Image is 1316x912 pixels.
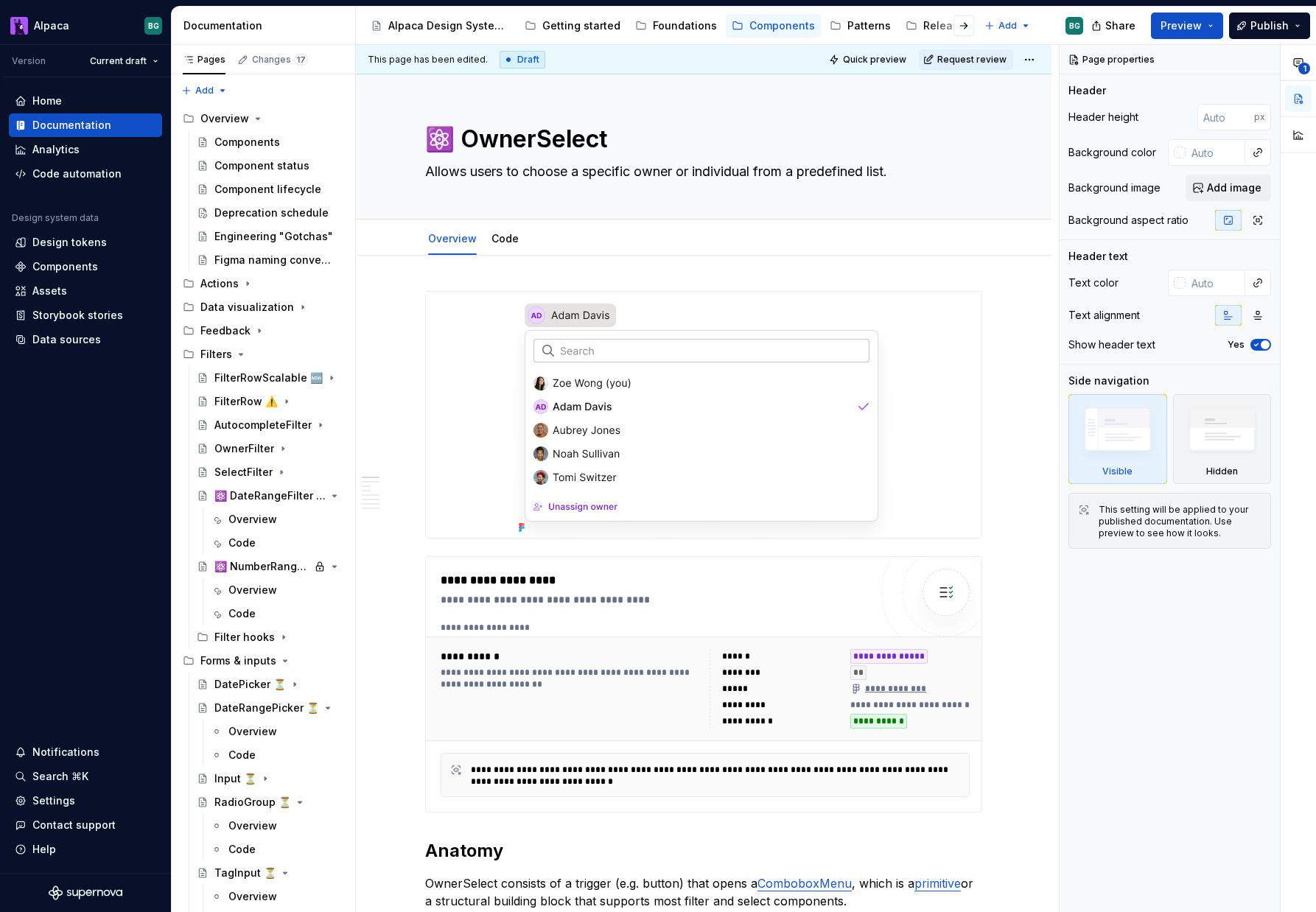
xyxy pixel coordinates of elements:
[205,885,349,908] a: Overview
[1250,18,1289,33] span: Publish
[1151,13,1223,39] button: Preview
[1186,139,1245,166] input: Auto
[9,113,162,137] a: Documentation
[32,842,56,857] div: Help
[228,842,256,857] div: Code
[9,89,162,113] a: Home
[214,866,276,880] div: TagInput ⏳
[9,231,162,254] a: Design tokens
[32,745,99,760] div: Notifications
[205,508,349,531] a: Overview
[205,602,349,625] a: Code
[191,696,349,720] a: DateRangePicker ⏳
[749,18,815,33] div: Components
[1102,466,1133,477] div: Visible
[388,18,510,33] div: Alpaca Design System 🦙
[191,460,349,484] a: SelectFilter
[32,94,62,108] div: Home
[205,720,349,743] a: Overview
[1068,145,1156,160] div: Background color
[9,740,162,764] button: Notifications
[1068,110,1138,124] div: Header height
[32,284,67,298] div: Assets
[228,889,277,904] div: Overview
[200,323,251,338] div: Feedback
[214,229,333,244] div: Engineering "Gotchas"
[191,767,349,790] a: Input ⏳
[191,201,349,225] a: Deprecation schedule
[191,178,349,201] a: Component lifecycle
[1068,373,1149,388] div: Side navigation
[214,206,329,220] div: Deprecation schedule
[200,276,239,291] div: Actions
[422,160,979,183] textarea: Allows users to choose a specific owner or individual from a predefined list.
[200,300,294,315] div: Data visualization
[980,15,1035,36] button: Add
[148,20,159,32] div: BG
[177,319,349,343] div: Feedback
[1068,276,1119,290] div: Text color
[228,583,277,597] div: Overview
[12,55,46,67] div: Version
[200,111,249,126] div: Overview
[919,49,1013,70] button: Request review
[228,512,277,527] div: Overview
[191,790,349,814] a: RadioGroup ⏳
[1068,249,1128,264] div: Header text
[214,677,286,692] div: DatePicker ⏳
[368,54,488,66] span: This page has been edited.
[425,874,982,910] p: OwnerSelect consists of a trigger (e.g. button) that opens a , which is a or a structural buildin...
[1254,111,1265,123] p: px
[428,232,477,245] a: Overview
[214,795,291,810] div: RadioGroup ⏳
[726,14,821,38] a: Components
[519,14,626,38] a: Getting started
[1186,175,1271,201] button: Add image
[183,18,349,33] div: Documentation
[83,51,165,71] button: Current draft
[177,80,232,101] button: Add
[629,14,723,38] a: Foundations
[757,876,852,891] a: ComboboxMenu
[177,107,349,130] div: Overview
[653,18,717,33] div: Foundations
[191,437,349,460] a: OwnerFilter
[9,162,162,186] a: Code automation
[847,18,891,33] div: Patterns
[9,279,162,303] a: Assets
[1197,104,1254,130] input: Auto
[200,653,276,668] div: Forms & inputs
[205,578,349,602] a: Overview
[1068,213,1189,228] div: Background aspect ratio
[214,371,323,385] div: FilterRowScalable 🆕
[200,347,232,362] div: Filters
[1068,337,1155,352] div: Show header text
[214,418,312,432] div: AutocompleteFilter
[425,839,982,863] h2: Anatomy
[10,17,28,35] img: 003f14f4-5683-479b-9942-563e216bc167.png
[214,488,326,503] div: ⚛️ DateRangeFilter 🆕
[49,885,122,900] a: Supernova Logo
[32,142,80,157] div: Analytics
[214,158,309,173] div: Component status
[1229,13,1310,39] button: Publish
[205,814,349,838] a: Overview
[294,54,308,66] span: 17
[191,225,349,248] a: Engineering "Gotchas"
[998,20,1017,32] span: Add
[1298,63,1310,74] span: 1
[32,793,75,808] div: Settings
[1173,394,1272,484] div: Hidden
[228,748,256,762] div: Code
[191,390,349,413] a: FilterRow ⚠️
[9,255,162,278] a: Components
[177,649,349,673] div: Forms & inputs
[1099,504,1261,539] div: This setting will be applied to your published documentation. Use preview to see how it looks.
[191,413,349,437] a: AutocompleteFilter
[9,138,162,161] a: Analytics
[422,122,979,157] textarea: ⚛️ OwnerSelect
[1084,13,1145,39] button: Share
[191,484,349,508] a: ⚛️ DateRangeFilter 🆕
[205,838,349,861] a: Code
[214,135,280,150] div: Components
